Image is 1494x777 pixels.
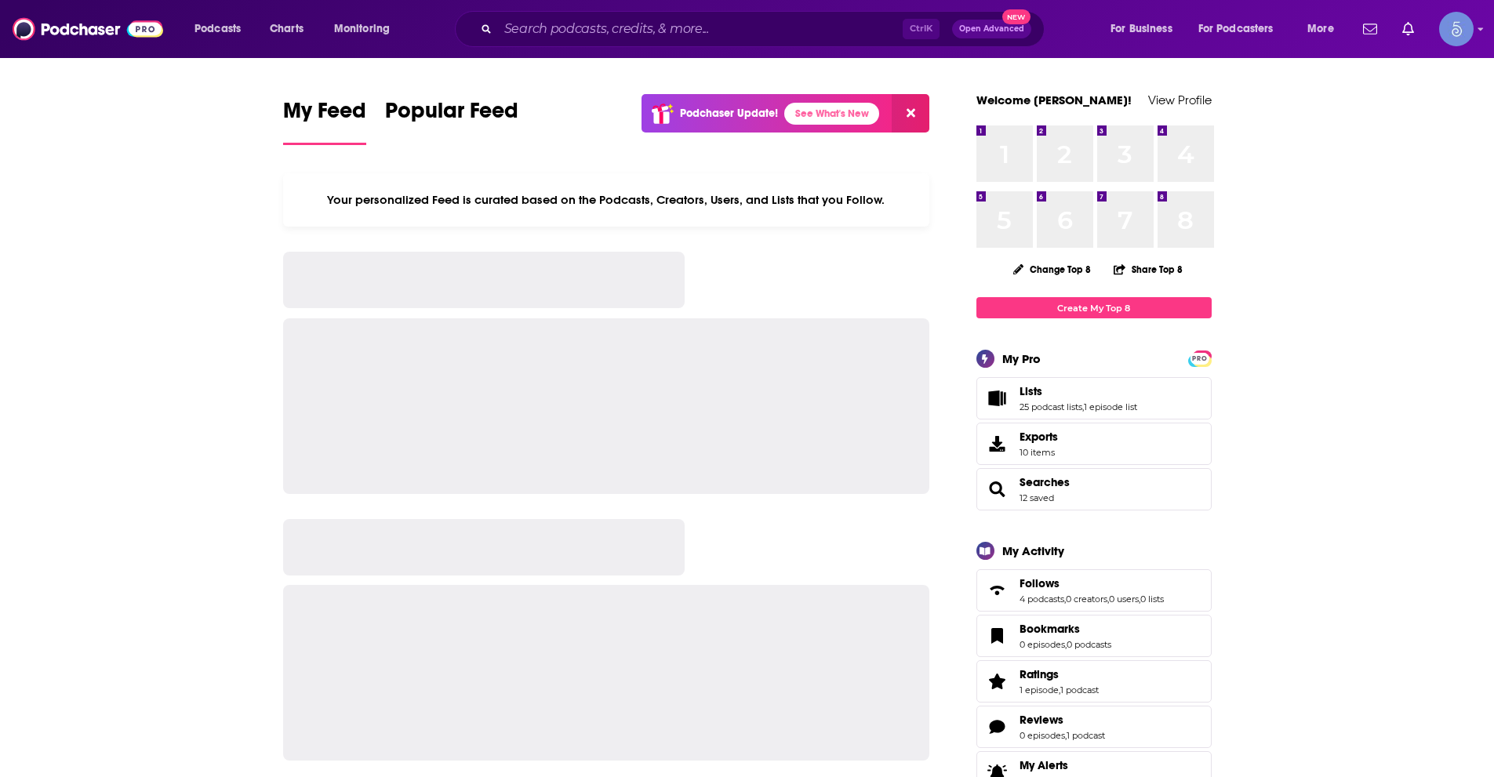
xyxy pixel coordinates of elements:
a: 0 episodes [1020,730,1065,741]
span: Popular Feed [385,97,518,133]
a: Searches [982,478,1013,500]
span: For Podcasters [1198,18,1274,40]
span: PRO [1190,353,1209,365]
span: My Alerts [1020,758,1068,772]
a: 25 podcast lists [1020,401,1082,412]
span: , [1064,594,1066,605]
a: 0 creators [1066,594,1107,605]
a: Exports [976,423,1212,465]
span: Exports [1020,430,1058,444]
span: New [1002,9,1031,24]
a: PRO [1190,352,1209,364]
span: Ctrl K [903,19,940,39]
span: My Feed [283,97,366,133]
a: 0 lists [1140,594,1164,605]
a: 4 podcasts [1020,594,1064,605]
button: open menu [1296,16,1354,42]
span: For Business [1111,18,1172,40]
span: Podcasts [194,18,241,40]
a: Charts [260,16,313,42]
a: Searches [1020,475,1070,489]
a: Follows [1020,576,1164,590]
span: Searches [976,468,1212,510]
a: Welcome [PERSON_NAME]! [976,93,1132,107]
img: Podchaser - Follow, Share and Rate Podcasts [13,14,163,44]
span: More [1307,18,1334,40]
p: Podchaser Update! [680,107,778,120]
div: My Pro [1002,351,1041,366]
button: Open AdvancedNew [952,20,1031,38]
a: 0 users [1109,594,1139,605]
span: , [1059,684,1060,695]
span: Bookmarks [976,615,1212,657]
a: Ratings [1020,667,1099,681]
button: Change Top 8 [1004,260,1101,279]
div: Your personalized Feed is curated based on the Podcasts, Creators, Users, and Lists that you Follow. [283,173,930,227]
a: View Profile [1148,93,1212,107]
span: Follows [1020,576,1060,590]
input: Search podcasts, credits, & more... [498,16,903,42]
span: , [1139,594,1140,605]
a: 1 episode list [1084,401,1137,412]
span: , [1065,730,1067,741]
span: Lists [976,377,1212,419]
span: Charts [270,18,304,40]
span: Lists [1020,384,1042,398]
button: open menu [1100,16,1192,42]
a: 0 podcasts [1067,639,1111,650]
span: Bookmarks [1020,622,1080,636]
span: Ratings [976,660,1212,703]
a: Reviews [1020,713,1105,727]
span: Ratings [1020,667,1059,681]
a: Show notifications dropdown [1396,16,1420,42]
a: 0 episodes [1020,639,1065,650]
a: My Feed [283,97,366,145]
span: , [1065,639,1067,650]
span: Open Advanced [959,25,1024,33]
a: Show notifications dropdown [1357,16,1383,42]
a: Reviews [982,716,1013,738]
button: Show profile menu [1439,12,1474,46]
a: 1 podcast [1060,684,1099,695]
a: Lists [1020,384,1137,398]
span: Exports [982,433,1013,455]
span: , [1082,401,1084,412]
a: Bookmarks [982,625,1013,647]
a: Bookmarks [1020,622,1111,636]
a: Ratings [982,670,1013,692]
span: Reviews [976,706,1212,748]
div: Search podcasts, credits, & more... [470,11,1060,47]
button: Share Top 8 [1113,254,1183,285]
a: Lists [982,387,1013,409]
a: Create My Top 8 [976,297,1212,318]
a: 12 saved [1020,492,1054,503]
a: 1 podcast [1067,730,1105,741]
span: 10 items [1020,447,1058,458]
a: Follows [982,579,1013,601]
a: Popular Feed [385,97,518,145]
button: open menu [323,16,410,42]
button: open menu [184,16,261,42]
div: My Activity [1002,543,1064,558]
span: Monitoring [334,18,390,40]
button: open menu [1188,16,1296,42]
span: Follows [976,569,1212,612]
img: User Profile [1439,12,1474,46]
span: , [1107,594,1109,605]
a: 1 episode [1020,684,1059,695]
a: See What's New [784,103,879,125]
span: Reviews [1020,713,1063,727]
span: Logged in as Spiral5-G1 [1439,12,1474,46]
